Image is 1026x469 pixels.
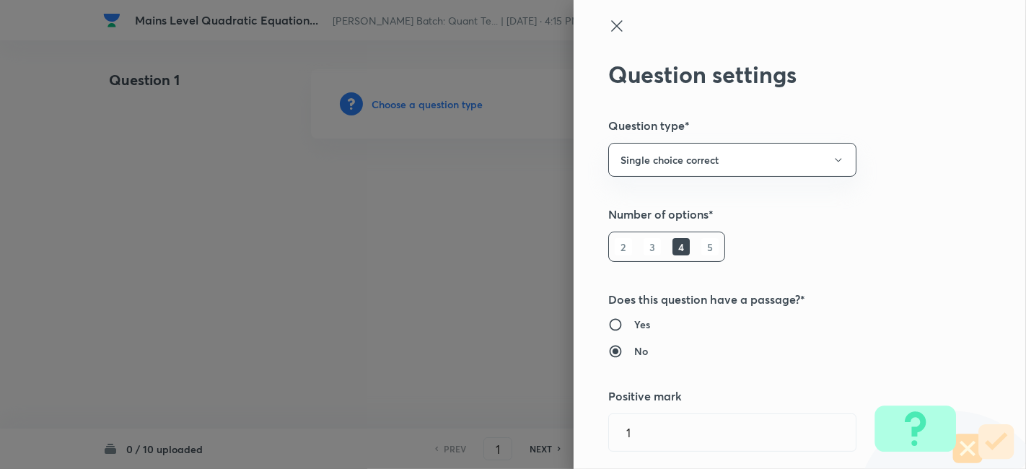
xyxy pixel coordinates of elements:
[608,387,943,405] h5: Positive mark
[608,61,943,88] h2: Question settings
[644,238,661,255] h6: 3
[634,343,648,359] h6: No
[608,143,856,177] button: Single choice correct
[672,238,690,255] h6: 4
[615,238,632,255] h6: 2
[701,238,719,255] h6: 5
[608,117,943,134] h5: Question type*
[609,414,856,451] input: Positive marks
[634,317,650,332] h6: Yes
[608,206,943,223] h5: Number of options*
[608,291,943,308] h5: Does this question have a passage?*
